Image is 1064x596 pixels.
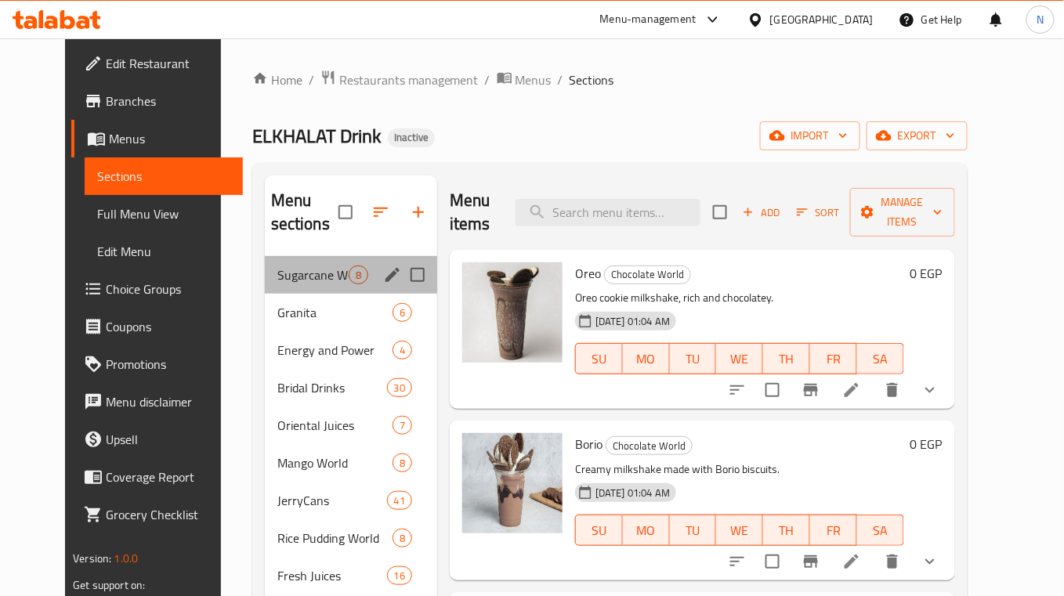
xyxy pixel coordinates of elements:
[676,348,711,370] span: TU
[388,493,411,508] span: 41
[277,566,387,585] span: Fresh Juices
[575,262,601,285] span: Oreo
[393,529,412,547] div: items
[265,557,437,594] div: Fresh Juices16
[277,303,393,322] span: Granita
[605,265,690,284] span: Chocolate World
[265,444,437,482] div: Mango World8
[1037,11,1044,28] span: N
[265,294,437,331] div: Granita6
[106,92,230,110] span: Branches
[736,200,787,225] button: Add
[265,519,437,557] div: Rice Pudding World8
[792,371,830,409] button: Branch-specific-item
[797,204,840,222] span: Sort
[582,519,617,542] span: SU
[277,378,387,397] span: Bridal Drinks
[71,308,243,345] a: Coupons
[921,381,939,399] svg: Show Choices
[606,436,693,455] div: Chocolate World
[114,548,139,569] span: 1.0.0
[462,433,563,533] img: Borio
[277,265,349,284] span: Sugarcane World
[911,543,949,580] button: show more
[760,121,860,150] button: import
[71,345,243,383] a: Promotions
[106,355,230,374] span: Promotions
[400,193,437,231] button: Add section
[810,343,857,374] button: FR
[85,157,243,195] a: Sections
[106,280,230,298] span: Choice Groups
[393,418,411,433] span: 7
[252,70,302,89] a: Home
[387,566,412,585] div: items
[629,348,664,370] span: MO
[265,256,437,294] div: Sugarcane World8edit
[756,545,789,578] span: Select to update
[629,519,664,542] span: MO
[763,343,810,374] button: TH
[516,199,700,226] input: search
[763,515,810,546] button: TH
[106,392,230,411] span: Menu disclaimer
[718,543,756,580] button: sort-choices
[71,458,243,496] a: Coverage Report
[575,288,904,308] p: Oreo cookie milkshake, rich and chocolatey.
[320,70,479,90] a: Restaurants management
[450,189,497,236] h2: Menu items
[816,348,851,370] span: FR
[863,193,943,232] span: Manage items
[71,270,243,308] a: Choice Groups
[393,416,412,435] div: items
[106,468,230,486] span: Coverage Report
[339,70,479,89] span: Restaurants management
[329,196,362,229] span: Select all sections
[393,531,411,546] span: 8
[879,126,955,146] span: export
[787,200,850,225] span: Sort items
[589,314,676,329] span: [DATE] 01:04 AM
[874,371,911,409] button: delete
[71,383,243,421] a: Menu disclaimer
[516,70,552,89] span: Menus
[670,343,717,374] button: TU
[97,167,230,186] span: Sections
[842,552,861,571] a: Edit menu item
[722,348,757,370] span: WE
[857,343,904,374] button: SA
[309,70,314,89] li: /
[863,519,898,542] span: SA
[810,515,857,546] button: FR
[793,200,844,225] button: Sort
[497,70,552,90] a: Menus
[606,437,692,455] span: Chocolate World
[911,371,949,409] button: show more
[850,188,955,237] button: Manage items
[106,505,230,524] span: Grocery Checklist
[589,486,676,500] span: [DATE] 01:04 AM
[277,529,393,547] div: Rice Pudding World
[740,204,783,222] span: Add
[106,54,230,73] span: Edit Restaurant
[265,331,437,369] div: Energy and Power4
[388,569,411,583] span: 16
[277,341,393,359] span: Energy and Power
[71,496,243,533] a: Grocery Checklist
[265,369,437,406] div: Bridal Drinks30
[816,519,851,542] span: FR
[393,341,412,359] div: items
[71,82,243,120] a: Branches
[393,343,411,358] span: 4
[277,416,393,435] span: Oriental Juices
[349,268,367,283] span: 8
[670,515,717,546] button: TU
[277,453,393,472] div: Mango World
[604,265,691,284] div: Chocolate World
[704,196,736,229] span: Select section
[718,371,756,409] button: sort-choices
[623,343,670,374] button: MO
